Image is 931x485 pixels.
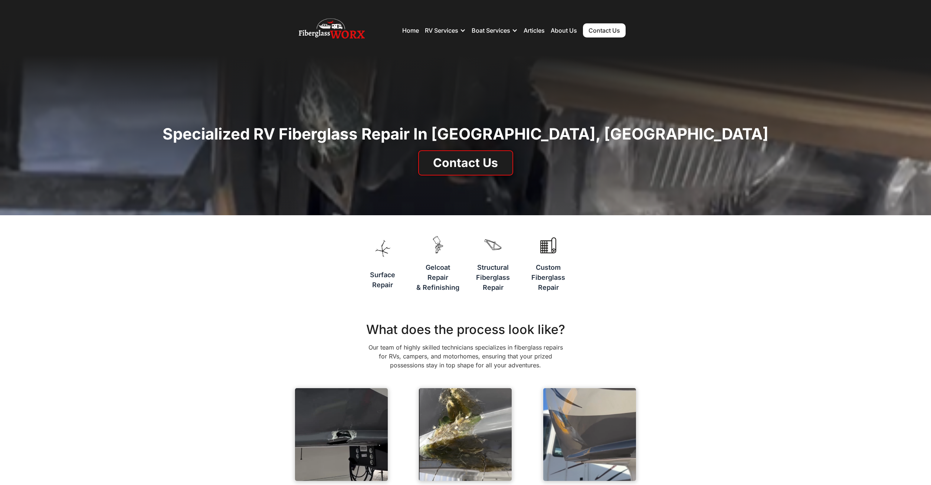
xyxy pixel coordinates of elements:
img: A paint gun [426,227,450,262]
a: Home [402,27,419,34]
h3: Gelcoat Repair & Refinishing [416,262,459,292]
img: A damaged RV front cap with the fiberglass hole sealed and bonded with fiberglass hairs. It is re... [419,388,512,481]
h2: What does the process look like? [291,322,640,337]
img: A damaged RV front cap with a hole in the fiberglass. [295,388,388,481]
div: RV Services [425,27,458,34]
a: Articles [524,27,545,34]
img: Fiberglass Worx - RV and Boat repair, RV Roof, RV and Boat Detailing Company Logo [299,16,365,45]
img: A vector of icon of a spreading spider crack [371,227,394,270]
a: Contact Us [418,150,513,176]
div: Boat Services [472,19,518,42]
img: A piece of fiberglass that represents structure [481,227,505,262]
h3: Surface Repair [370,270,395,290]
h1: Specialized RV Fiberglass repair in [GEOGRAPHIC_DATA], [GEOGRAPHIC_DATA] [163,124,768,144]
a: Contact Us [583,23,626,37]
img: A roll of fiberglass mat [537,227,560,262]
p: Our team of highly skilled technicians specializes in fiberglass repairs for RVs, campers, and mo... [364,343,568,370]
div: Boat Services [472,27,510,34]
h3: Structural Fiberglass Repair [474,262,513,292]
a: About Us [551,27,577,34]
img: A fully restored and finished front cap that shows no signs of previous damage. [543,388,636,481]
div: RV Services [425,19,466,42]
h3: Custom Fiberglass Repair [529,262,568,292]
